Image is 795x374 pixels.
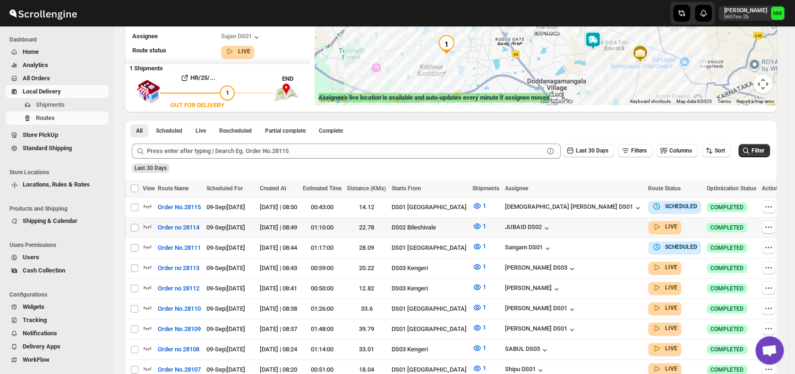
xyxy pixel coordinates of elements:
[467,320,492,335] button: 1
[158,304,201,314] span: Order No.28110
[347,243,386,253] div: 28.09
[23,267,65,274] span: Cash Collection
[206,366,245,373] span: 09-Sep | [DATE]
[23,48,39,55] span: Home
[260,223,297,232] div: [DATE] | 08:49
[318,93,549,102] label: Assignee's live location is available and auto-updates every minute if assignee moves
[472,185,499,192] span: Shipments
[23,303,44,310] span: Widgets
[563,144,614,157] button: Last 30 Days
[652,303,677,313] button: LIVE
[6,314,109,327] button: Tracking
[158,284,199,293] span: Order no 28112
[665,325,677,331] b: LIVE
[392,185,421,192] span: Starts From
[710,346,744,353] span: COMPLETED
[147,144,544,159] input: Press enter after typing | Search Eg. Order No.28115
[738,144,770,157] button: Filter
[135,165,167,171] span: Last 30 Days
[669,147,692,154] span: Columns
[152,220,205,235] button: Order no 28114
[665,305,677,311] b: LIVE
[274,84,298,102] img: trip_end.png
[225,47,250,56] button: LIVE
[710,204,744,211] span: COMPLETED
[221,33,261,42] button: Sajan DS01
[152,322,206,337] button: Order No.28109
[158,345,199,354] span: Order no 28108
[206,244,245,251] span: 09-Sep | [DATE]
[23,316,47,323] span: Tracking
[665,244,697,250] b: SCHEDULED
[710,305,744,313] span: COMPLETED
[6,300,109,314] button: Widgets
[6,214,109,228] button: Shipping & Calendar
[9,36,109,43] span: Dashboard
[226,89,229,96] span: 1
[347,263,386,273] div: 20.22
[652,222,677,231] button: LIVE
[260,243,297,253] div: [DATE] | 08:44
[392,263,467,273] div: DS03 Kengeri
[206,204,245,211] span: 09-Sep | [DATE]
[260,324,297,334] div: [DATE] | 08:37
[6,327,109,340] button: Notifications
[6,264,109,277] button: Cash Collection
[752,147,764,154] span: Filter
[467,239,492,254] button: 1
[6,178,109,191] button: Locations, Rules & Rates
[347,345,386,354] div: 33.01
[505,325,577,334] button: [PERSON_NAME] DS01
[260,185,286,192] span: Created At
[9,169,109,176] span: Store Locations
[665,284,677,291] b: LIVE
[136,127,143,135] span: All
[652,323,677,333] button: LIVE
[130,124,148,137] button: All routes
[23,131,58,138] span: Store PickUp
[6,111,109,125] button: Routes
[652,242,697,252] button: SCHEDULED
[505,264,577,273] button: [PERSON_NAME] DS03
[505,345,549,355] button: SABUL DS03
[631,147,647,154] span: Filters
[656,144,698,157] button: Columns
[6,59,109,72] button: Analytics
[303,284,342,293] div: 00:50:00
[467,219,492,234] button: 1
[158,203,201,212] span: Order No.28115
[125,60,163,72] b: 1 Shipments
[8,1,78,25] img: ScrollEngine
[652,364,677,374] button: LIVE
[710,285,744,292] span: COMPLETED
[6,353,109,366] button: WorkFlow
[724,14,767,20] p: b607ea-2b
[392,304,467,314] div: DS01 [GEOGRAPHIC_DATA]
[196,127,206,135] span: Live
[652,263,677,272] button: LIVE
[710,244,744,252] span: COMPLETED
[618,144,652,157] button: Filters
[483,263,486,270] span: 1
[206,305,245,312] span: 09-Sep | [DATE]
[303,203,342,212] div: 00:43:00
[576,147,608,154] span: Last 30 Days
[701,144,731,157] button: Sort
[152,200,206,215] button: Order No.28115
[23,217,77,224] span: Shipping & Calendar
[260,304,297,314] div: [DATE] | 08:38
[755,336,784,365] div: Open chat
[265,127,306,135] span: Partial complete
[303,324,342,334] div: 01:48:00
[23,181,90,188] span: Locations, Rules & Rates
[483,202,486,209] span: 1
[392,284,467,293] div: DS03 Kengeri
[347,185,386,192] span: Distance (KMs)
[152,240,206,255] button: Order No.28111
[282,74,310,84] div: END
[483,344,486,351] span: 1
[132,47,166,54] span: Route status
